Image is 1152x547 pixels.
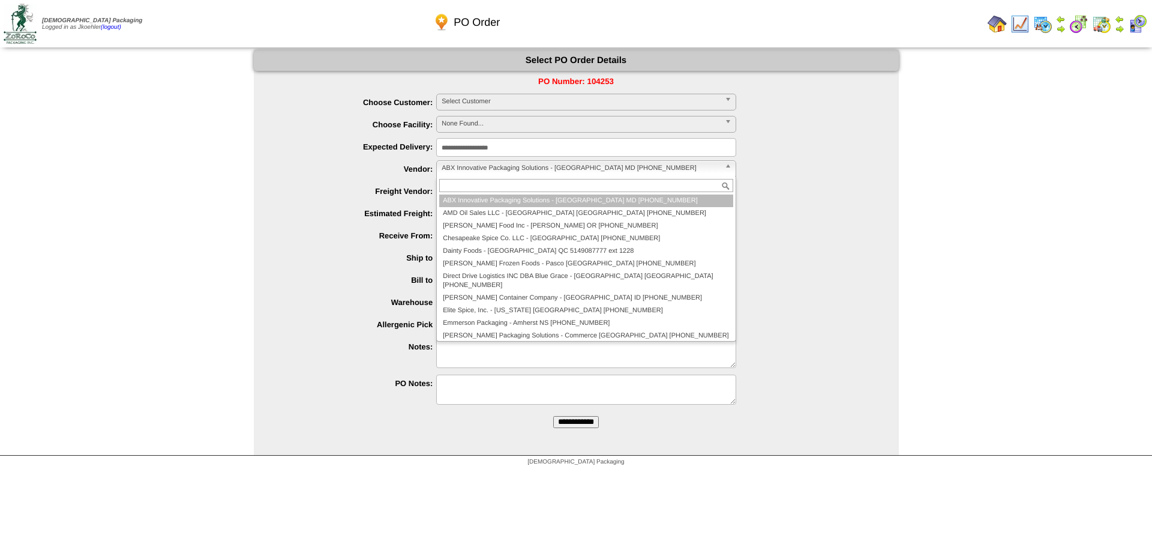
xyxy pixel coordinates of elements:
[439,292,733,304] li: [PERSON_NAME] Container Company - [GEOGRAPHIC_DATA] ID [PHONE_NUMBER]
[442,116,720,131] span: None Found...
[1069,14,1088,34] img: calendarblend.gif
[432,13,451,32] img: po.png
[439,220,733,232] li: [PERSON_NAME] Food Inc - [PERSON_NAME] OR [PHONE_NUMBER]
[278,142,437,151] label: Expected Delivery:
[254,77,899,86] div: PO Number: 104253
[439,245,733,258] li: Dainty Foods - [GEOGRAPHIC_DATA] QC 5149087777 ext 1228
[439,258,733,270] li: [PERSON_NAME] Frozen Foods - Pasco [GEOGRAPHIC_DATA] [PHONE_NUMBER]
[454,16,500,29] span: PO Order
[439,195,733,207] li: ABX Innovative Packaging Solutions - [GEOGRAPHIC_DATA] MD [PHONE_NUMBER]
[278,187,437,196] label: Freight Vendor:
[1033,14,1052,34] img: calendarprod.gif
[278,165,437,174] label: Vendor:
[442,94,720,109] span: Select Customer
[442,161,720,175] span: ABX Innovative Packaging Solutions - [GEOGRAPHIC_DATA] MD [PHONE_NUMBER]
[439,304,733,317] li: Elite Spice, Inc. - [US_STATE] [GEOGRAPHIC_DATA] [PHONE_NUMBER]
[1128,14,1147,34] img: calendarcustomer.gif
[278,276,437,285] label: Bill to
[1115,14,1124,24] img: arrowleft.gif
[4,4,37,44] img: zoroco-logo-small.webp
[101,24,121,31] a: (logout)
[439,270,733,292] li: Direct Drive Logistics INC DBA Blue Grace - [GEOGRAPHIC_DATA] [GEOGRAPHIC_DATA] [PHONE_NUMBER]
[439,330,733,342] li: [PERSON_NAME] Packaging Solutions - Commerce [GEOGRAPHIC_DATA] [PHONE_NUMBER]
[278,342,437,351] label: Notes:
[1056,24,1066,34] img: arrowright.gif
[439,232,733,245] li: Chesapeake Spice Co. LLC - [GEOGRAPHIC_DATA] [PHONE_NUMBER]
[278,120,437,129] label: Choose Facility:
[278,231,437,240] label: Receive From:
[42,17,142,31] span: Logged in as Jkoehler
[278,98,437,107] label: Choose Customer:
[527,459,624,465] span: [DEMOGRAPHIC_DATA] Packaging
[1092,14,1111,34] img: calendarinout.gif
[278,209,437,218] label: Estimated Freight:
[1010,14,1030,34] img: line_graph.gif
[439,317,733,330] li: Emmerson Packaging - Amherst NS [PHONE_NUMBER]
[278,320,437,329] label: Allergenic Pick
[988,14,1007,34] img: home.gif
[1056,14,1066,24] img: arrowleft.gif
[278,379,437,388] label: PO Notes:
[439,207,733,220] li: AMD Oil Sales LLC - [GEOGRAPHIC_DATA] [GEOGRAPHIC_DATA] [PHONE_NUMBER]
[278,298,437,307] label: Warehouse
[1115,24,1124,34] img: arrowright.gif
[278,253,437,262] label: Ship to
[42,17,142,24] span: [DEMOGRAPHIC_DATA] Packaging
[254,50,899,71] div: Select PO Order Details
